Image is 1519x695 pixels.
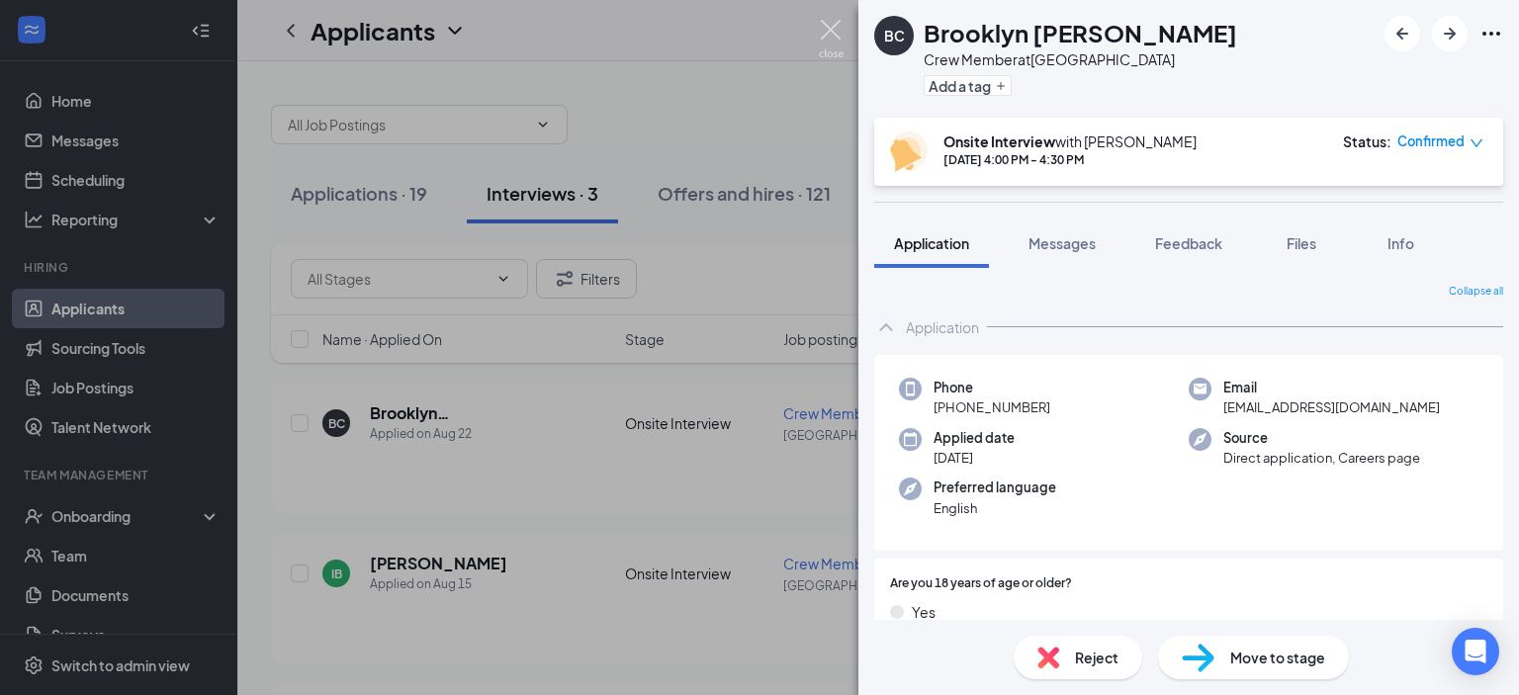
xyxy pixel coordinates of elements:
[934,478,1056,497] span: Preferred language
[934,448,1015,468] span: [DATE]
[934,378,1050,397] span: Phone
[874,315,898,339] svg: ChevronUp
[1223,428,1420,448] span: Source
[1470,136,1483,150] span: down
[1230,647,1325,668] span: Move to stage
[995,80,1007,92] svg: Plus
[943,151,1197,168] div: [DATE] 4:00 PM - 4:30 PM
[1287,234,1316,252] span: Files
[1452,628,1499,675] div: Open Intercom Messenger
[912,601,936,623] span: Yes
[943,131,1197,151] div: with [PERSON_NAME]
[1028,234,1096,252] span: Messages
[1397,131,1465,151] span: Confirmed
[906,317,979,337] div: Application
[1449,284,1503,300] span: Collapse all
[1387,234,1414,252] span: Info
[924,16,1237,49] h1: Brooklyn [PERSON_NAME]
[924,75,1012,96] button: PlusAdd a tag
[934,397,1050,417] span: [PHONE_NUMBER]
[894,234,969,252] span: Application
[934,428,1015,448] span: Applied date
[1223,397,1440,417] span: [EMAIL_ADDRESS][DOMAIN_NAME]
[1223,378,1440,397] span: Email
[890,574,1072,593] span: Are you 18 years of age or older?
[1390,22,1414,45] svg: ArrowLeftNew
[1223,448,1420,468] span: Direct application, Careers page
[1343,131,1391,151] div: Status :
[1385,16,1420,51] button: ArrowLeftNew
[924,49,1237,69] div: Crew Member at [GEOGRAPHIC_DATA]
[884,26,905,45] div: BC
[1075,647,1118,668] span: Reject
[1438,22,1462,45] svg: ArrowRight
[1155,234,1222,252] span: Feedback
[1479,22,1503,45] svg: Ellipses
[943,132,1055,150] b: Onsite Interview
[934,498,1056,518] span: English
[1432,16,1468,51] button: ArrowRight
